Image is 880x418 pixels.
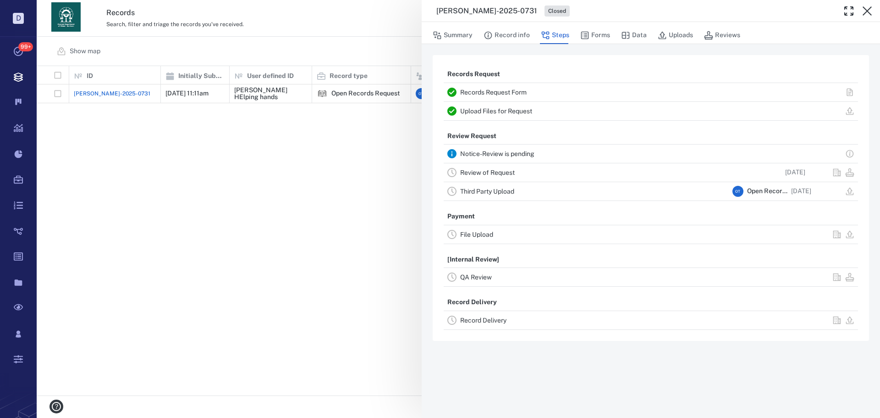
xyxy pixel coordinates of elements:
[546,7,568,15] span: Closed
[460,169,515,176] a: Review of Request
[444,66,504,83] p: Records Request
[21,6,39,15] span: Help
[460,107,532,115] a: Upload Files for Request
[460,231,493,238] a: File Upload
[621,27,647,44] button: Data
[732,186,743,197] div: O T
[444,294,500,311] p: Record Delivery
[747,187,787,196] span: Open Records Team
[704,27,740,44] button: Reviews
[444,208,478,225] p: Payment
[18,42,33,51] span: 99+
[460,150,534,157] a: Notice-Review is pending
[460,273,492,281] a: QA Review
[580,27,610,44] button: Forms
[433,27,473,44] button: Summary
[541,27,569,44] button: Steps
[658,27,693,44] button: Uploads
[840,2,858,20] button: Toggle Fullscreen
[444,251,503,268] p: [Internal Review]
[436,6,537,17] h3: [PERSON_NAME]-2025-0731
[484,27,530,44] button: Record info
[785,168,805,177] p: [DATE]
[791,187,811,196] p: [DATE]
[460,188,514,195] a: Third Party Upload
[858,2,876,20] button: Close
[13,13,24,24] p: D
[460,89,527,96] a: Records Request Form
[444,128,500,145] p: Review Request
[460,317,506,324] a: Record Delivery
